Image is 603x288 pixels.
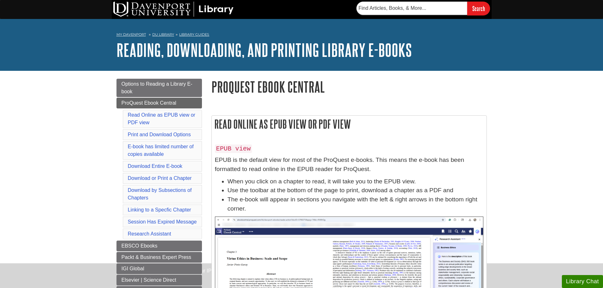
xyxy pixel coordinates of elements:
[122,243,158,248] span: EBSCO Ebooks
[215,156,483,174] p: EPUB is the default view for most of the ProQuest e-books. This means the e-book has been formatt...
[122,266,144,271] span: IGI Global
[122,254,192,260] span: Packt & Business Expert Press
[128,112,195,125] a: Read Online as EPUB view or PDF view
[128,187,192,200] a: Download by Subsections of Chapters
[116,32,146,37] a: My Davenport
[356,2,490,15] form: Searches DU Library's articles, books, and more
[128,163,183,169] a: Download Entire E-book
[128,175,192,181] a: Download or Print a Chapter
[128,132,191,137] a: Print and Download Options
[116,263,202,274] a: IGI Global
[116,79,202,97] a: Options to Reading a Library E-book
[128,231,171,236] a: Research Assistant
[212,116,487,132] h2: Read Online as EPUB view or PDF view
[116,40,412,60] a: Reading, Downloading, and Printing Library E-books
[116,275,202,285] a: Elsevier | Science Direct
[128,144,194,157] a: E-book has limited number of copies available
[113,2,234,17] img: DU Library
[128,219,197,224] a: Session Has Expired Message
[122,100,176,106] span: ProQuest Ebook Central
[152,32,174,37] a: DU Library
[116,252,202,263] a: Packt & Business Expert Press
[122,81,192,94] span: Options to Reading a Library E-book
[122,277,176,283] span: Elsevier | Science Direct
[228,177,483,186] li: When you click on a chapter to read, it will take you to the EPUB view.
[116,98,202,108] a: ProQuest Ebook Central
[128,207,191,212] a: Linking to a Specfic Chapter
[215,144,252,153] code: EPUB view
[356,2,467,15] input: Find Articles, Books, & More...
[467,2,490,15] input: Search
[116,30,487,40] nav: breadcrumb
[562,275,603,288] button: Library Chat
[228,195,483,213] li: The e-book will appear in sections you navigate with the left & right arrows in the bottom right ...
[211,79,487,95] h1: ProQuest Ebook Central
[116,241,202,251] a: EBSCO Ebooks
[228,186,483,195] li: Use the toolbar at the bottom of the page to print, download a chapter as a PDF and
[179,32,209,37] a: Library Guides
